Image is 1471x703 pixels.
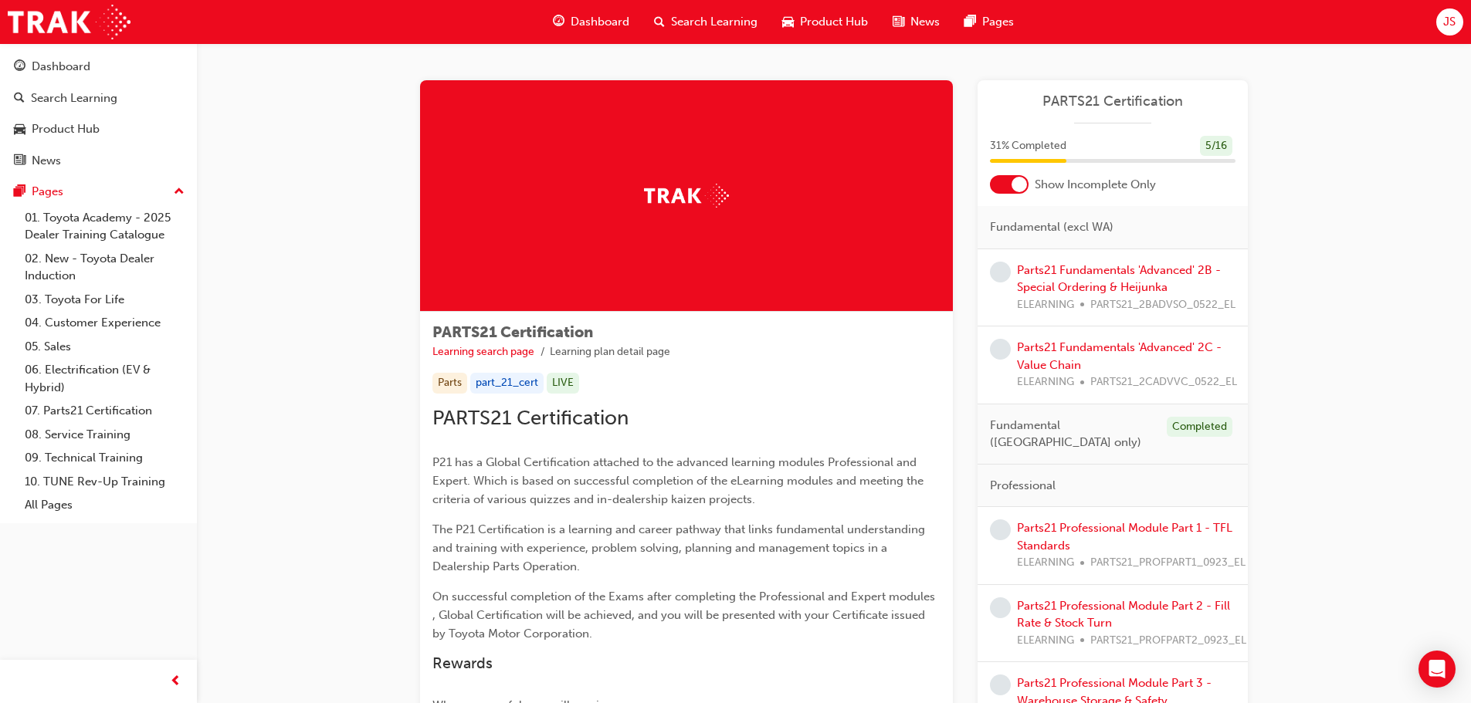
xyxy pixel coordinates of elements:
div: Open Intercom Messenger [1418,651,1456,688]
a: 03. Toyota For Life [19,288,191,312]
a: News [6,147,191,175]
button: Pages [6,177,191,206]
span: search-icon [654,12,665,32]
div: LIVE [547,373,579,394]
a: 06. Electrification (EV & Hybrid) [19,358,191,399]
div: Parts [432,373,467,394]
div: News [32,152,61,170]
a: 09. Technical Training [19,446,191,470]
span: P21 has a Global Certification attached to the advanced learning modules Professional and Expert.... [432,455,927,506]
span: news-icon [14,154,25,168]
li: Learning plan detail page [550,343,670,361]
span: Fundamental ([GEOGRAPHIC_DATA] only) [990,417,1154,451]
span: guage-icon [14,60,25,74]
a: Parts21 Professional Module Part 2 - Fill Rate & Stock Turn [1017,599,1230,630]
div: Product Hub [32,120,100,138]
a: Parts21 Fundamentals 'Advanced' 2C - Value Chain [1017,340,1222,372]
span: learningRecordVerb_NONE-icon [990,597,1011,618]
span: ELEARNING [1017,373,1074,391]
a: Parts21 Professional Module Part 1 - TFL Standards [1017,521,1232,553]
span: ELEARNING [1017,632,1074,650]
a: All Pages [19,493,191,517]
div: 5 / 16 [1200,136,1232,157]
span: guage-icon [553,12,564,32]
a: search-iconSearch Learning [642,6,770,38]
span: Show Incomplete Only [1035,176,1156,194]
span: The P21 Certification is a learning and career pathway that links fundamental understanding and t... [432,522,928,573]
span: 31 % Completed [990,137,1066,155]
button: DashboardSearch LearningProduct HubNews [6,49,191,177]
div: Completed [1167,417,1232,438]
span: learningRecordVerb_NONE-icon [990,674,1011,695]
a: 07. Parts21 Certification [19,399,191,423]
a: 05. Sales [19,335,191,359]
div: part_21_cert [470,373,544,394]
a: 04. Customer Experience [19,311,191,335]
img: Trak [8,5,130,39]
img: Trak [644,184,729,208]
span: On successful completion of the Exams after completing the Professional and Expert modules , Glob... [432,590,938,640]
div: Dashboard [32,58,90,76]
span: JS [1443,13,1456,31]
span: News [910,13,940,31]
span: news-icon [893,12,904,32]
a: PARTS21 Certification [990,93,1235,110]
a: Parts21 Fundamentals 'Advanced' 2B - Special Ordering & Heijunka [1017,263,1221,295]
span: ELEARNING [1017,554,1074,572]
button: JS [1436,8,1463,35]
span: Rewards [432,654,493,672]
span: prev-icon [170,672,181,691]
span: PARTS21 Certification [432,406,629,430]
span: PARTS21_PROFPART1_0923_EL [1090,554,1246,572]
a: news-iconNews [880,6,952,38]
a: 01. Toyota Academy - 2025 Dealer Training Catalogue [19,206,191,247]
span: Product Hub [800,13,868,31]
span: Fundamental (excl WA) [990,218,1113,236]
span: Dashboard [571,13,629,31]
a: 08. Service Training [19,423,191,447]
a: car-iconProduct Hub [770,6,880,38]
span: ELEARNING [1017,296,1074,314]
span: PARTS21_2CADVVC_0522_EL [1090,373,1237,391]
span: car-icon [14,123,25,137]
a: 10. TUNE Rev-Up Training [19,470,191,494]
a: Learning search page [432,345,534,358]
a: Search Learning [6,84,191,113]
div: Pages [32,183,63,201]
span: up-icon [174,182,185,202]
span: PARTS21_2BADVSO_0522_EL [1090,296,1235,314]
span: learningRecordVerb_NONE-icon [990,262,1011,282]
span: search-icon [14,92,25,106]
span: PARTS21_PROFPART2_0923_EL [1090,632,1246,650]
span: Pages [982,13,1014,31]
span: learningRecordVerb_NONE-icon [990,519,1011,540]
div: Search Learning [31,90,117,107]
a: Product Hub [6,115,191,144]
span: pages-icon [14,185,25,199]
span: Professional [990,477,1056,495]
span: PARTS21 Certification [432,323,593,341]
span: learningRecordVerb_NONE-icon [990,339,1011,360]
a: Dashboard [6,52,191,81]
span: Search Learning [671,13,758,31]
span: pages-icon [964,12,976,32]
a: 02. New - Toyota Dealer Induction [19,247,191,288]
span: car-icon [782,12,794,32]
a: guage-iconDashboard [541,6,642,38]
a: pages-iconPages [952,6,1026,38]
